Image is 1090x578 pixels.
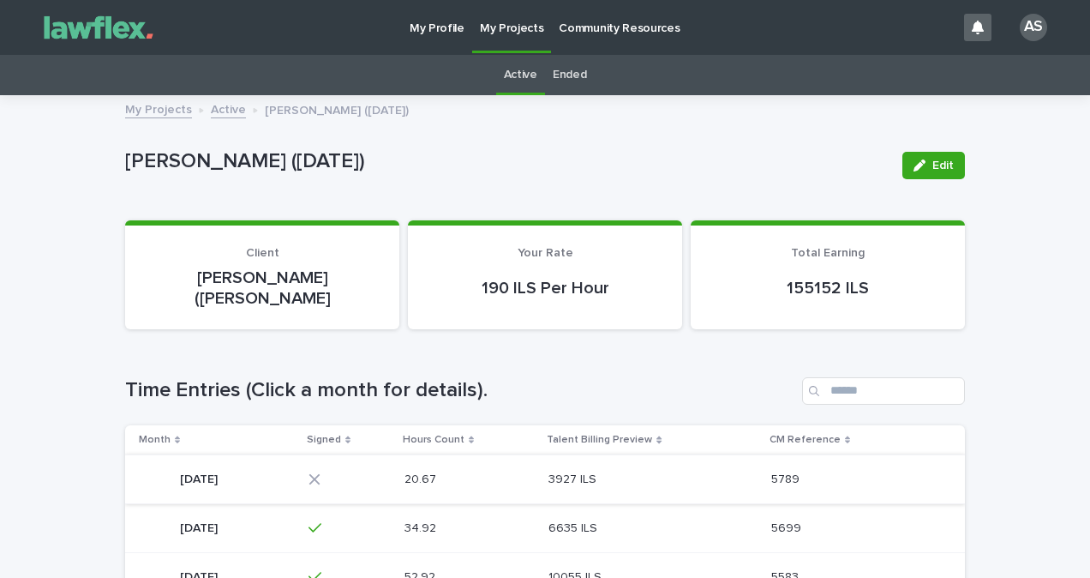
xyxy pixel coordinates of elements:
p: 5789 [771,469,803,487]
p: Month [139,430,171,449]
p: Talent Billing Preview [547,430,652,449]
p: 3927 ILS [548,469,600,487]
p: 34.92 [404,518,440,536]
p: [PERSON_NAME] ([DATE]) [265,99,409,118]
span: Edit [932,160,954,172]
p: [PERSON_NAME] ([PERSON_NAME] [146,268,379,309]
p: 6635 ILS [548,518,601,536]
p: Signed [307,430,341,449]
a: Active [504,55,537,95]
p: 190 ILS Per Hour [428,278,662,298]
p: 155152 ILS [711,278,944,298]
h1: Time Entries (Click a month for details). [125,378,795,403]
img: Gnvw4qrBSHOAfo8VMhG6 [34,10,163,45]
input: Search [802,377,965,405]
tr: [DATE][DATE] 34.9234.92 6635 ILS6635 ILS 56995699 [125,503,965,552]
tr: [DATE][DATE] 20.6720.67 3927 ILS3927 ILS 57895789 [125,455,965,503]
span: Your Rate [518,247,573,259]
p: [DATE] [180,518,221,536]
p: 5699 [771,518,805,536]
a: Ended [553,55,586,95]
a: My Projects [125,99,192,118]
p: [PERSON_NAME] ([DATE]) [125,149,889,174]
div: AS [1020,14,1047,41]
button: Edit [902,152,965,179]
p: 20.67 [404,469,440,487]
p: [DATE] [180,469,221,487]
span: Client [246,247,279,259]
p: CM Reference [770,430,841,449]
a: Active [211,99,246,118]
span: Total Earning [791,247,865,259]
p: Hours Count [403,430,464,449]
